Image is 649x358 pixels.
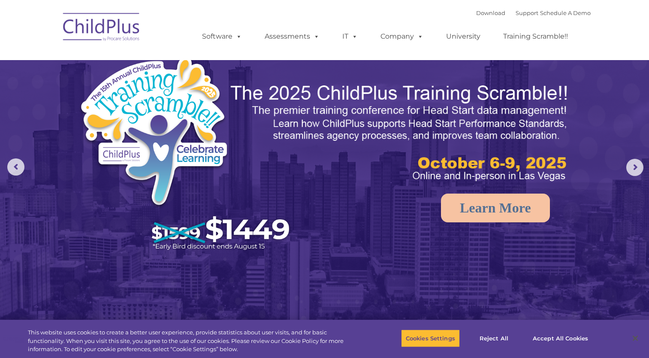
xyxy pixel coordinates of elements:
button: Accept All Cookies [528,329,593,347]
a: University [438,28,489,45]
button: Close [626,329,645,348]
a: Learn More [441,194,550,222]
button: Cookies Settings [401,329,460,347]
a: Training Scramble!! [495,28,577,45]
a: Download [476,9,505,16]
a: Schedule A Demo [540,9,591,16]
a: Assessments [256,28,328,45]
font: | [476,9,591,16]
a: Support [516,9,538,16]
a: IT [334,28,366,45]
img: ChildPlus by Procare Solutions [59,7,145,50]
a: Company [372,28,432,45]
div: This website uses cookies to create a better user experience, provide statistics about user visit... [28,328,357,354]
button: Reject All [467,329,521,347]
a: Software [193,28,251,45]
